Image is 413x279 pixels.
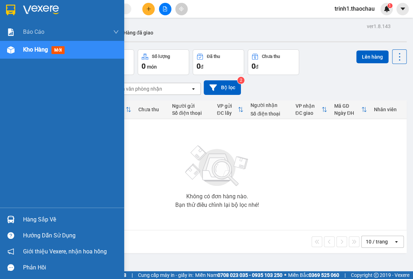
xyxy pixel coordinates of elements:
div: Ngày ĐH [334,110,361,116]
button: Chưa thu0đ [248,49,299,75]
div: 10 / trang [366,238,388,245]
button: Đã thu0đ [193,49,244,75]
div: Chưa thu [138,107,165,112]
div: Hướng dẫn sử dụng [23,230,119,241]
th: Toggle SortBy [331,100,370,119]
strong: 0369 525 060 [309,272,339,278]
span: món [147,64,157,70]
div: ĐC giao [295,110,321,116]
button: caret-down [396,3,409,15]
img: logo-vxr [6,5,15,15]
span: | [132,271,133,279]
span: Giới thiệu Vexere, nhận hoa hồng [23,247,107,256]
span: đ [255,64,258,70]
span: file-add [163,6,167,11]
span: Kho hàng [23,46,48,53]
span: Miền Bắc [288,271,339,279]
div: Không có đơn hàng nào. [186,194,248,199]
img: icon-new-feature [384,6,390,12]
span: Miền Nam [195,271,282,279]
div: ĐC lấy [217,110,238,116]
button: Số lượng0món [138,49,189,75]
div: ver 1.8.143 [367,22,391,30]
div: Đã thu [207,54,220,59]
div: VP gửi [217,103,238,109]
div: Hàng sắp về [23,214,119,225]
button: plus [142,3,155,15]
th: Toggle SortBy [292,100,330,119]
svg: open [393,239,399,245]
span: plus [146,6,151,11]
button: file-add [159,3,171,15]
span: trinh1.thaochau [329,4,380,13]
span: ⚪️ [284,274,286,277]
span: Báo cáo [23,27,44,36]
svg: open [191,86,196,92]
th: Toggle SortBy [213,100,247,119]
strong: 0708 023 035 - 0935 103 250 [217,272,282,278]
div: VP nhận [295,103,321,109]
span: question-circle [7,232,14,239]
span: aim [179,6,184,11]
span: caret-down [400,6,406,12]
span: đ [200,64,203,70]
div: Người gửi [172,103,210,109]
button: Lên hàng [356,50,389,63]
img: svg+xml;base64,PHN2ZyBjbGFzcz0ibGlzdC1wbHVnX19zdmciIHhtbG5zPSJodHRwOi8vd3d3LnczLm9yZy8yMDAwL3N2Zy... [182,141,253,191]
div: Số điện thoại [250,111,288,117]
div: Người nhận [250,102,288,108]
div: Phản hồi [23,262,119,273]
div: Chọn văn phòng nhận [113,85,162,92]
span: 0 [252,62,255,70]
span: down [113,29,119,35]
span: 0 [197,62,200,70]
button: Bộ lọc [204,80,241,95]
sup: 1 [387,3,392,8]
div: Số lượng [152,54,170,59]
button: Hàng đã giao [118,24,159,41]
img: solution-icon [7,28,15,36]
span: 0 [142,62,145,70]
div: Nhân viên [374,107,403,112]
span: 1 [389,3,391,8]
span: mới [51,46,65,54]
div: Số điện thoại [172,110,210,116]
img: warehouse-icon [7,46,15,54]
div: Mã GD [334,103,361,109]
sup: 2 [237,77,244,84]
div: Chưa thu [262,54,280,59]
button: aim [175,3,188,15]
span: | [345,271,346,279]
span: notification [7,248,14,255]
img: warehouse-icon [7,216,15,223]
span: Cung cấp máy in - giấy in: [138,271,193,279]
div: Bạn thử điều chỉnh lại bộ lọc nhé! [175,202,259,208]
span: message [7,264,14,271]
span: copyright [374,273,379,278]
